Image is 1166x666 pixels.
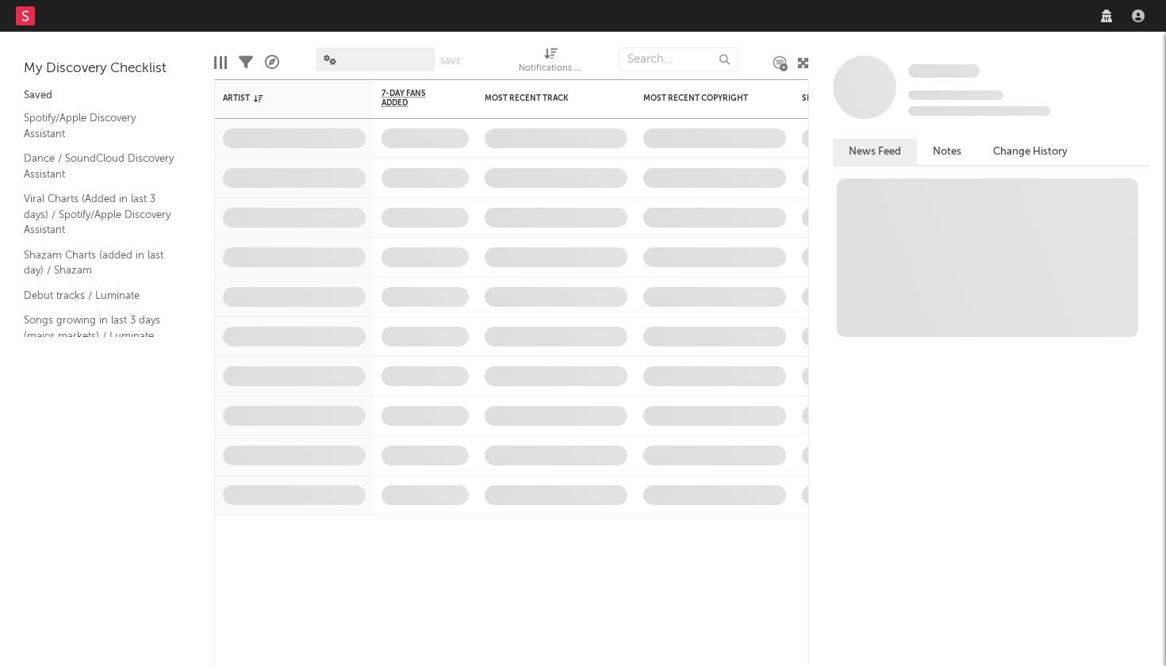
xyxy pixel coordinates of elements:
[908,106,1050,116] span: 0 fans last week
[24,312,175,344] a: Songs growing in last 3 days (major markets) / Luminate
[908,64,980,78] span: Some Artist
[917,139,977,165] button: Notes
[908,63,980,79] a: Some Artist
[265,40,279,86] div: A&R Pipeline
[802,94,921,103] div: Spotify Monthly Listeners
[833,139,917,165] button: News Feed
[24,150,175,182] a: Dance / SoundCloud Discovery Assistant
[519,40,582,86] div: Notifications (Artist)
[619,48,738,71] input: Search...
[24,190,175,239] a: Viral Charts (Added in last 3 days) / Spotify/Apple Discovery Assistant
[519,59,582,78] div: Notifications (Artist)
[24,86,190,105] div: Saved
[214,40,227,86] div: Edit Columns
[440,57,461,66] button: Save
[24,247,175,279] a: Shazam Charts (added in last day) / Shazam
[977,139,1084,165] button: Change History
[485,94,604,103] div: Most Recent Track
[223,94,342,103] div: Artist
[239,40,253,86] div: Filters
[382,89,445,108] span: 7-Day Fans Added
[24,109,175,142] a: Spotify/Apple Discovery Assistant
[24,59,190,78] div: My Discovery Checklist
[24,287,175,304] a: Debut tracks / Luminate
[908,90,1003,100] span: Tracking Since: [DATE]
[643,94,762,103] div: Most Recent Copyright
